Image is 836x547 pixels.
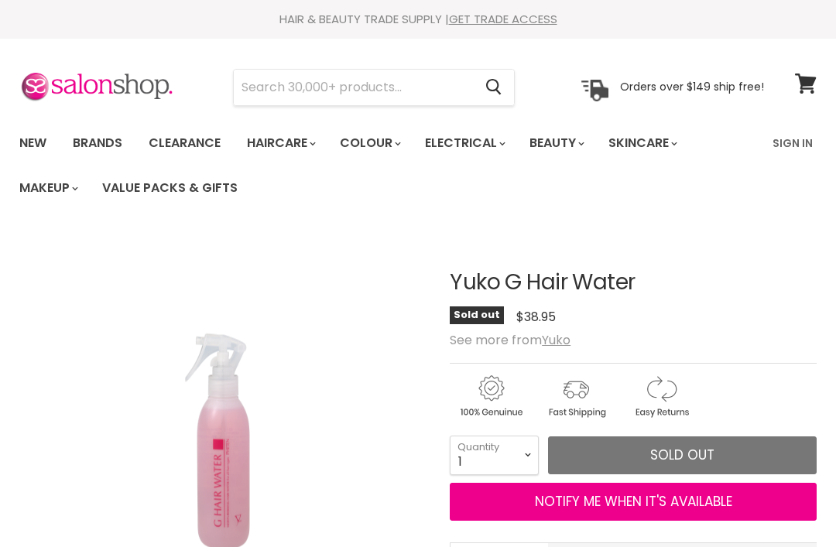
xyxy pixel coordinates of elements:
img: returns.gif [620,373,702,420]
button: NOTIFY ME WHEN IT'S AVAILABLE [450,483,817,521]
span: Sold out [650,446,714,464]
img: genuine.gif [450,373,532,420]
a: Sign In [763,127,822,159]
a: Colour [328,127,410,159]
a: Yuko [542,331,570,349]
ul: Main menu [8,121,763,210]
form: Product [233,69,515,106]
a: Makeup [8,172,87,204]
h1: Yuko G Hair Water [450,271,817,295]
a: Beauty [518,127,594,159]
p: Orders over $149 ship free! [620,80,764,94]
a: Brands [61,127,134,159]
input: Search [234,70,473,105]
a: Clearance [137,127,232,159]
span: $38.95 [516,308,556,326]
span: See more from [450,331,570,349]
a: Haircare [235,127,325,159]
a: Skincare [597,127,687,159]
a: Electrical [413,127,515,159]
img: shipping.gif [535,373,617,420]
select: Quantity [450,436,539,474]
a: Value Packs & Gifts [91,172,249,204]
a: GET TRADE ACCESS [449,11,557,27]
a: New [8,127,58,159]
span: Sold out [450,306,504,324]
button: Sold out [548,436,817,475]
button: Search [473,70,514,105]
